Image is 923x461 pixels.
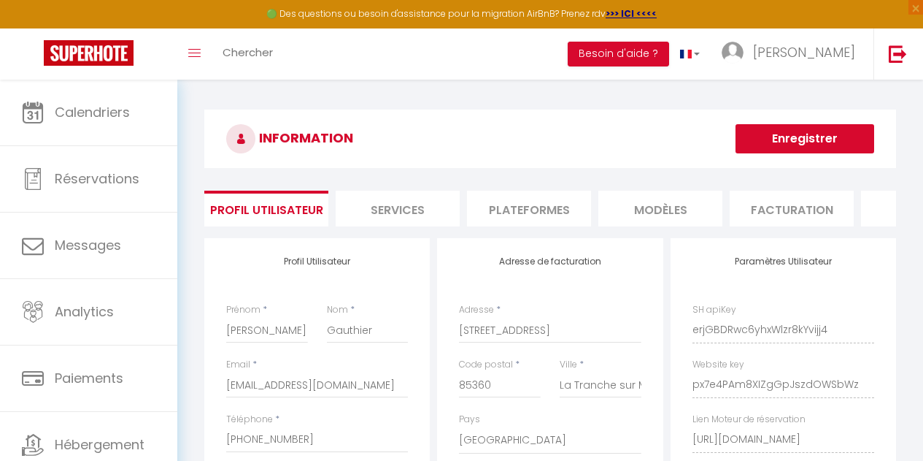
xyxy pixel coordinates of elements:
[204,191,328,226] li: Profil Utilisateur
[753,43,855,61] span: [PERSON_NAME]
[459,256,641,267] h4: Adresse de facturation
[560,358,577,372] label: Ville
[568,42,669,66] button: Besoin d'aide ?
[692,413,806,427] label: Lien Moteur de réservation
[226,413,273,427] label: Téléphone
[598,191,722,226] li: MODÈLES
[204,110,896,168] h3: INFORMATION
[223,45,273,60] span: Chercher
[226,256,408,267] h4: Profil Utilisateur
[55,369,123,387] span: Paiements
[692,303,736,317] label: SH apiKey
[722,42,744,64] img: ...
[44,40,134,66] img: Super Booking
[692,256,874,267] h4: Paramètres Utilisateur
[459,303,494,317] label: Adresse
[212,28,284,80] a: Chercher
[692,358,744,372] label: Website key
[55,236,121,254] span: Messages
[459,413,480,427] label: Pays
[327,303,348,317] label: Nom
[606,7,657,20] a: >>> ICI <<<<
[226,358,250,372] label: Email
[467,191,591,226] li: Plateformes
[889,45,907,63] img: logout
[55,302,114,321] span: Analytics
[711,28,873,80] a: ... [PERSON_NAME]
[55,169,139,188] span: Réservations
[55,435,144,454] span: Hébergement
[735,124,874,153] button: Enregistrer
[226,303,260,317] label: Prénom
[730,191,854,226] li: Facturation
[459,358,513,372] label: Code postal
[55,103,130,121] span: Calendriers
[336,191,460,226] li: Services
